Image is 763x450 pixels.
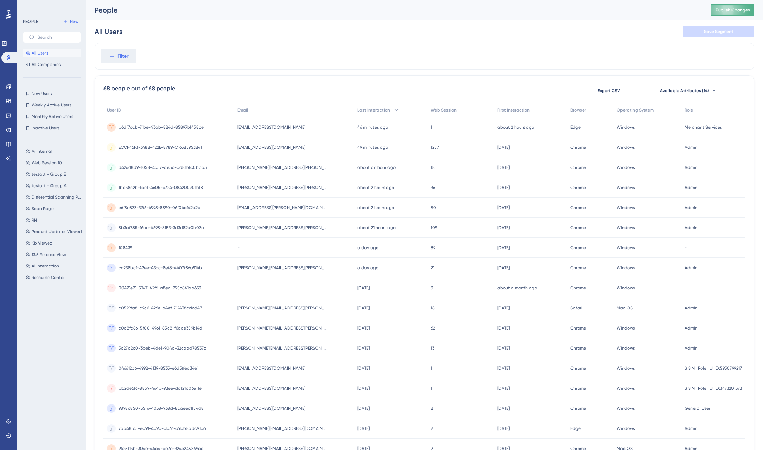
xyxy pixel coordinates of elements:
span: [PERSON_NAME][EMAIL_ADDRESS][PERSON_NAME][DOMAIN_NAME] [237,265,327,271]
span: - [685,285,687,291]
span: Windows [617,406,635,411]
span: Windows [617,385,635,391]
span: 2 [431,406,433,411]
span: New [70,19,78,24]
span: Mac OS [617,305,633,311]
span: Windows [617,325,635,331]
span: d426d8d9-f058-4c57-ae5c-bd8fbfc0bba3 [119,165,207,170]
span: 1ba38c2b-faef-4605-b724-08420090fbf8 [119,185,203,190]
span: - [237,245,240,251]
time: [DATE] [357,426,370,431]
span: 21 [431,265,434,271]
button: RN [23,216,85,224]
span: testatt - Group A [32,183,67,189]
button: Available Attributes (14) [631,85,745,96]
span: testatt - Group B [32,171,66,177]
span: All Companies [32,62,61,67]
span: Windows [617,285,635,291]
span: c0529fa8-c9c6-426e-a4ef-712438cdcd47 [119,305,202,311]
span: [PERSON_NAME][EMAIL_ADDRESS][PERSON_NAME][DOMAIN_NAME] [237,185,327,190]
button: Save Segment [683,26,754,37]
button: New Users [23,89,81,98]
span: 2 [431,426,433,431]
span: Chrome [570,345,586,351]
time: [DATE] [357,386,370,391]
span: Chrome [570,165,586,170]
button: Weekly Active Users [23,101,81,109]
span: Windows [617,145,635,150]
div: PEOPLE [23,19,38,24]
button: Export CSV [591,85,627,96]
button: Scan Page [23,204,85,213]
span: [PERSON_NAME][EMAIL_ADDRESS][PERSON_NAME][DOMAIN_NAME] [237,325,327,331]
span: Edge [570,124,581,130]
time: about 2 hours ago [357,185,394,190]
time: [DATE] [357,305,370,311]
span: RN [32,217,37,223]
span: All Users [32,50,48,56]
span: [PERSON_NAME][EMAIL_ADDRESS][PERSON_NAME][DOMAIN_NAME] [237,345,327,351]
span: 50 [431,205,436,210]
span: Resource Center [32,275,65,280]
button: Filter [101,49,136,63]
time: about 2 hours ago [357,205,394,210]
span: 18 [431,305,435,311]
span: Windows [617,205,635,210]
time: [DATE] [497,245,510,250]
time: 49 minutes ago [357,145,388,150]
span: cc238bcf-42ee-43cc-8ef8-4407f56a914b [119,265,202,271]
span: Chrome [570,145,586,150]
time: [DATE] [497,386,510,391]
span: Weekly Active Users [32,102,71,108]
time: [DATE] [497,145,510,150]
time: about a month ago [497,285,537,290]
span: Windows [617,426,635,431]
button: Ai Interaction [23,262,85,270]
button: New [61,17,81,26]
span: 1 [431,124,432,130]
div: 68 people [103,84,130,93]
span: Admin [685,265,697,271]
div: 68 people [149,84,175,93]
span: Ai internal [32,148,52,154]
span: User ID [107,107,121,113]
button: testatt - Group B [23,170,85,179]
span: Admin [685,426,697,431]
span: Email [237,107,248,113]
input: Search [38,35,75,40]
span: Role [685,107,693,113]
span: [PERSON_NAME][EMAIL_ADDRESS][DOMAIN_NAME] [237,426,327,431]
span: Chrome [570,325,586,331]
span: Merchant Services [685,124,722,130]
span: [EMAIL_ADDRESS][DOMAIN_NAME] [237,385,305,391]
span: Windows [617,165,635,170]
span: [EMAIL_ADDRESS][DOMAIN_NAME] [237,406,305,411]
span: Differential Scanning Post [32,194,82,200]
span: Windows [617,124,635,130]
span: b6df7ccb-71be-43ab-824d-85897b1458ce [119,124,204,130]
time: [DATE] [497,326,510,331]
button: Kb Viewed [23,239,85,247]
span: Chrome [570,385,586,391]
span: 13.5 Release View [32,252,66,257]
time: [DATE] [357,366,370,371]
time: [DATE] [497,165,510,170]
span: S S N_ Role_ U I D:3473201373 [685,385,742,391]
div: All Users [95,27,122,37]
span: 046612b6-4992-4139-8533-e6d5ffed34e1 [119,365,198,371]
span: Save Segment [704,29,733,34]
span: Edge [570,426,581,431]
span: 1 [431,385,432,391]
span: [EMAIL_ADDRESS][DOMAIN_NAME] [237,124,305,130]
time: [DATE] [497,346,510,351]
span: Admin [685,345,697,351]
time: [DATE] [497,366,510,371]
span: - [237,285,240,291]
span: Admin [685,225,697,231]
span: 62 [431,325,435,331]
span: Chrome [570,205,586,210]
span: Kb Viewed [32,240,53,246]
span: 1 [431,365,432,371]
span: Chrome [570,365,586,371]
span: ECCF46F3-348B-422E-8789-C163B5953B41 [119,145,202,150]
